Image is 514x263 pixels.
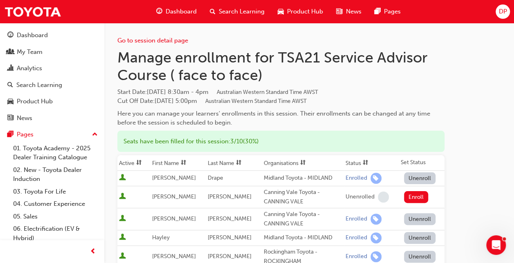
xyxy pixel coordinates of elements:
[496,4,510,19] button: DP
[264,174,342,183] div: Midland Toyota - MIDLAND
[399,155,444,171] th: Set Status
[17,114,32,123] div: News
[3,127,101,142] button: Pages
[10,164,101,185] a: 02. New - Toyota Dealer Induction
[3,78,101,93] a: Search Learning
[208,174,223,181] span: Drape
[378,192,389,203] span: learningRecordVerb_NONE-icon
[10,210,101,223] a: 05. Sales
[7,115,13,122] span: news-icon
[486,235,506,255] iframe: Intercom live chat
[3,26,101,127] button: DashboardMy TeamAnalyticsSearch LearningProduct HubNews
[156,7,162,17] span: guage-icon
[3,94,101,109] a: Product Hub
[7,131,13,138] span: pages-icon
[404,191,429,203] button: Enroll
[150,3,203,20] a: guage-iconDashboard
[152,253,196,260] span: [PERSON_NAME]
[300,160,306,167] span: sorting-icon
[117,37,188,44] a: Go to session detail page
[152,215,196,222] span: [PERSON_NAME]
[219,7,265,16] span: Search Learning
[3,45,101,60] a: My Team
[117,131,444,152] div: Seats have been filled for this session : 3 / 10 ( 30% )
[166,7,197,16] span: Dashboard
[117,97,307,105] span: Cut Off Date : [DATE] 5:00pm
[7,32,13,39] span: guage-icon
[206,155,262,171] th: Toggle SortBy
[4,2,61,21] img: Trak
[208,193,251,200] span: [PERSON_NAME]
[117,49,444,84] h1: Manage enrollment for TSA21 Service Advisor Course ( face to face)
[404,251,436,263] button: Unenroll
[370,251,382,262] span: learningRecordVerb_ENROLL-icon
[374,7,380,17] span: pages-icon
[7,82,13,89] span: search-icon
[16,80,62,90] div: Search Learning
[3,61,101,76] a: Analytics
[205,98,307,105] span: Australian Western Standard Time AWST
[3,28,101,43] a: Dashboard
[262,155,344,171] th: Toggle SortBy
[136,160,142,167] span: sorting-icon
[368,3,407,20] a: pages-iconPages
[117,109,444,127] div: Here you can manage your learners' enrollments in this session. Their enrollments can be changed ...
[287,7,323,16] span: Product Hub
[117,155,150,171] th: Toggle SortBy
[3,111,101,126] a: News
[119,193,126,201] span: User is active
[119,174,126,182] span: User is active
[346,215,367,223] div: Enrolled
[344,155,399,171] th: Toggle SortBy
[330,3,368,20] a: news-iconNews
[264,233,342,243] div: Midland Toyota - MIDLAND
[117,87,444,97] span: Start Date :
[152,174,196,181] span: [PERSON_NAME]
[119,215,126,223] span: User is active
[384,7,400,16] span: Pages
[150,155,206,171] th: Toggle SortBy
[152,234,170,241] span: Hayley
[181,160,186,167] span: sorting-icon
[346,234,367,242] div: Enrolled
[119,252,126,261] span: User is active
[217,89,318,96] span: Australian Western Standard Time AWST
[363,160,368,167] span: sorting-icon
[119,234,126,242] span: User is active
[17,31,48,40] div: Dashboard
[498,7,507,16] span: DP
[10,198,101,210] a: 04. Customer Experience
[152,193,196,200] span: [PERSON_NAME]
[404,213,436,225] button: Unenroll
[264,188,342,206] div: Canning Vale Toyota - CANNING VALE
[264,210,342,228] div: Canning Vale Toyota - CANNING VALE
[7,49,13,56] span: people-icon
[346,253,367,261] div: Enrolled
[370,173,382,184] span: learningRecordVerb_ENROLL-icon
[208,215,251,222] span: [PERSON_NAME]
[147,88,318,96] span: [DATE] 8:30am - 4pm
[370,214,382,225] span: learningRecordVerb_ENROLL-icon
[10,223,101,244] a: 06. Electrification (EV & Hybrid)
[346,7,361,16] span: News
[236,160,242,167] span: sorting-icon
[7,98,13,105] span: car-icon
[404,172,436,184] button: Unenroll
[203,3,271,20] a: search-iconSearch Learning
[346,174,367,182] div: Enrolled
[346,193,375,201] div: Unenrolled
[10,185,101,198] a: 03. Toyota For Life
[370,232,382,243] span: learningRecordVerb_ENROLL-icon
[210,7,215,17] span: search-icon
[17,47,43,57] div: My Team
[404,232,436,244] button: Unenroll
[10,142,101,164] a: 01. Toyota Academy - 2025 Dealer Training Catalogue
[90,247,96,257] span: prev-icon
[92,129,98,140] span: up-icon
[17,130,34,139] div: Pages
[208,234,251,241] span: [PERSON_NAME]
[208,253,251,260] span: [PERSON_NAME]
[7,65,13,72] span: chart-icon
